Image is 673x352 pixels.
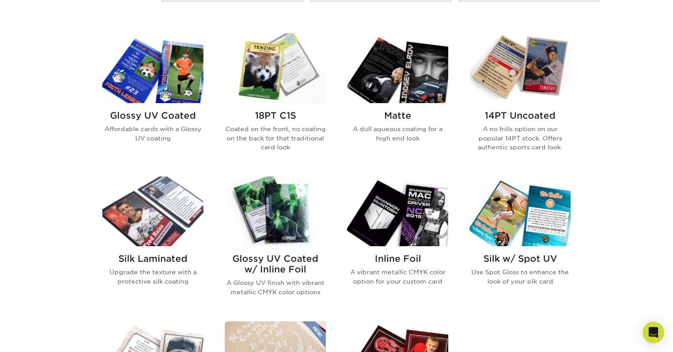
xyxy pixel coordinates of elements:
[347,176,448,311] a: Inline Foil Trading Cards Inline Foil A vibrant metallic CMYK color option for your custom card
[102,110,203,121] h2: Glossy UV Coated
[225,110,326,121] h2: 18PT C1S
[347,33,448,103] img: Matte Trading Cards
[102,268,203,286] p: Upgrade the texture with a protective silk coating
[225,176,326,311] a: Glossy UV Coated w/ Inline Foil Trading Cards Glossy UV Coated w/ Inline Foil A Glossy UV finish ...
[102,176,203,311] a: Silk Laminated Trading Cards Silk Laminated Upgrade the texture with a protective silk coating
[102,124,203,143] p: Affordable cards with a Glossy UV coating
[225,33,326,166] a: 18PT C1S Trading Cards 18PT C1S Coated on the front, no coating on the back for that traditional ...
[347,268,448,286] p: A vibrant metallic CMYK color option for your custom card
[470,253,571,264] h2: Silk w/ Spot UV
[470,176,571,246] img: Silk w/ Spot UV Trading Cards
[225,176,326,246] img: Glossy UV Coated w/ Inline Foil Trading Cards
[102,176,203,246] img: Silk Laminated Trading Cards
[225,33,326,103] img: 18PT C1S Trading Cards
[470,124,571,152] p: A no frills option on our popular 14PT stock. Offers authentic sports card look.
[304,321,326,348] img: New Product
[225,124,326,152] p: Coated on the front, no coating on the back for that traditional card look
[470,33,571,166] a: 14PT Uncoated Trading Cards 14PT Uncoated A no frills option on our popular 14PT stock. Offers au...
[347,124,448,143] p: A dull aqueous coating for a high end look
[643,322,664,343] div: Open Intercom Messenger
[102,253,203,264] h2: Silk Laminated
[347,253,448,264] h2: Inline Foil
[470,176,571,311] a: Silk w/ Spot UV Trading Cards Silk w/ Spot UV Use Spot Gloss to enhance the look of your silk card
[347,33,448,166] a: Matte Trading Cards Matte A dull aqueous coating for a high end look
[102,33,203,103] img: Glossy UV Coated Trading Cards
[347,110,448,121] h2: Matte
[347,176,448,246] img: Inline Foil Trading Cards
[470,33,571,103] img: 14PT Uncoated Trading Cards
[470,268,571,286] p: Use Spot Gloss to enhance the look of your silk card
[225,253,326,275] h2: Glossy UV Coated w/ Inline Foil
[225,278,326,296] p: A Glossy UV finish with vibrant metallic CMYK color options
[102,33,203,166] a: Glossy UV Coated Trading Cards Glossy UV Coated Affordable cards with a Glossy UV coating
[470,110,571,121] h2: 14PT Uncoated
